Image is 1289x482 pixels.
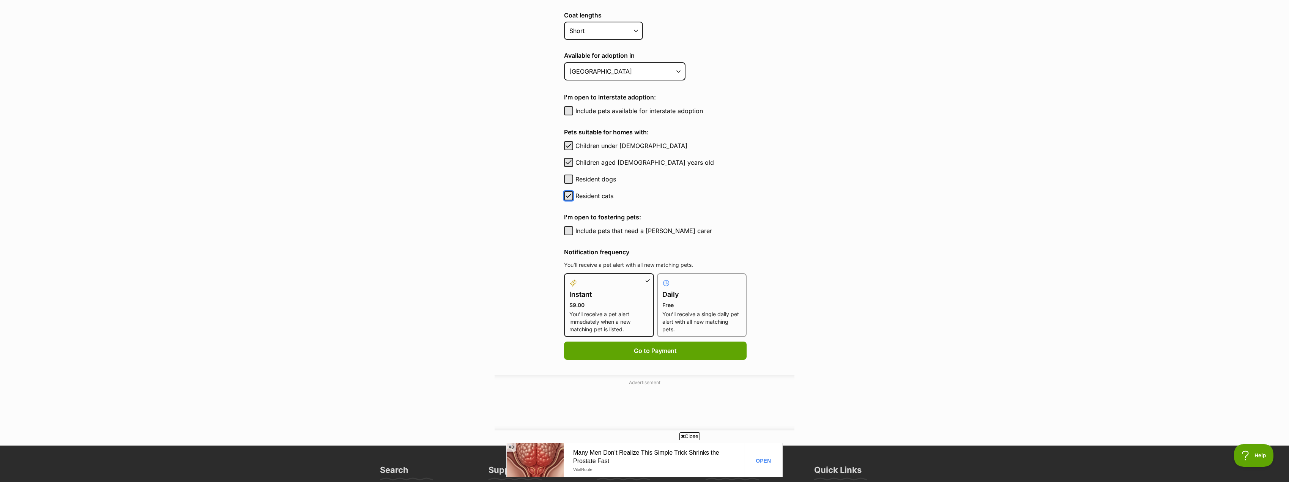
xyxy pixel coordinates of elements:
[564,12,747,19] label: Coat lengths
[564,342,747,360] button: Go to Payment
[0,0,6,6] a: ad
[564,93,747,102] h4: I'm open to interstate adoption:
[506,443,516,452] span: AD
[67,5,221,22] span: Many Men Don’t Realize This Simple Trick Shrinks the Prostate Fast
[249,15,265,21] div: OPEN
[1234,444,1274,467] iframe: Help Scout Beacon - Open
[495,375,794,430] div: Advertisement
[575,175,747,184] label: Resident dogs
[634,346,677,355] span: Go to Payment
[575,191,747,200] label: Resident cats
[67,24,208,29] span: VitalRoute
[488,465,522,480] h3: Support
[380,465,408,480] h3: Search
[569,301,649,309] p: $9.00
[564,261,747,269] p: You’ll receive a pet alert with all new matching pets.
[662,310,742,333] p: You’ll receive a single daily pet alert with all new matching pets.
[569,310,649,333] p: You’ll receive a pet alert immediately when a new matching pet is listed.
[575,141,747,150] label: Children under [DEMOGRAPHIC_DATA]
[662,301,742,309] p: Free
[569,289,649,300] h4: Instant
[564,247,747,257] h4: Notification frequency
[679,432,700,440] span: Close
[575,226,747,235] label: Include pets that need a [PERSON_NAME] carer
[662,289,742,300] h4: Daily
[575,106,747,115] label: Include pets available for interstate adoption
[0,0,57,34] img: Many Men Don’t Realize This Simple Trick Shrinks the Prostate Fast
[814,465,862,480] h3: Quick Links
[564,128,747,137] h4: Pets suitable for homes with:
[564,213,747,222] h4: I'm open to fostering pets:
[564,52,747,59] label: Available for adoption in
[0,0,276,34] a: Many Men Don’t Realize This Simple Trick Shrinks the Prostate Fast VitalRouteOPEN
[575,158,747,167] label: Children aged [DEMOGRAPHIC_DATA] years old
